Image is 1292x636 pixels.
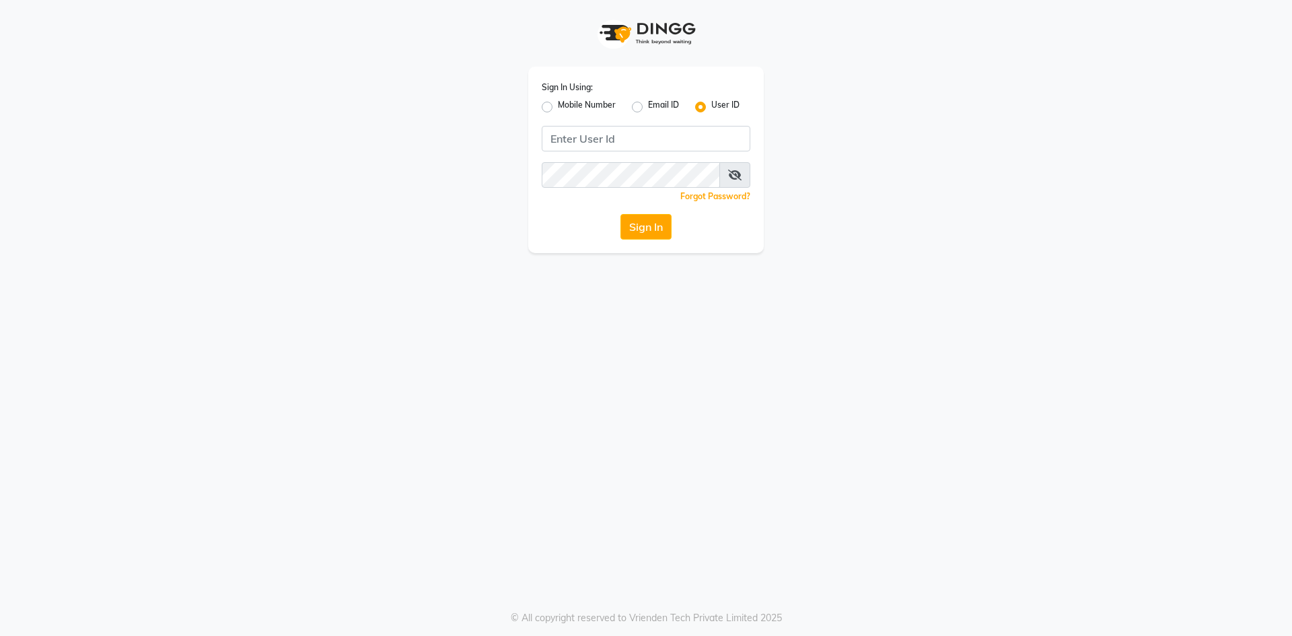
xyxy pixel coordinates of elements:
input: Username [542,126,750,151]
label: Email ID [648,99,679,115]
label: Mobile Number [558,99,616,115]
label: Sign In Using: [542,81,593,94]
button: Sign In [620,214,672,240]
img: logo1.svg [592,13,700,53]
label: User ID [711,99,740,115]
a: Forgot Password? [680,191,750,201]
input: Username [542,162,720,188]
